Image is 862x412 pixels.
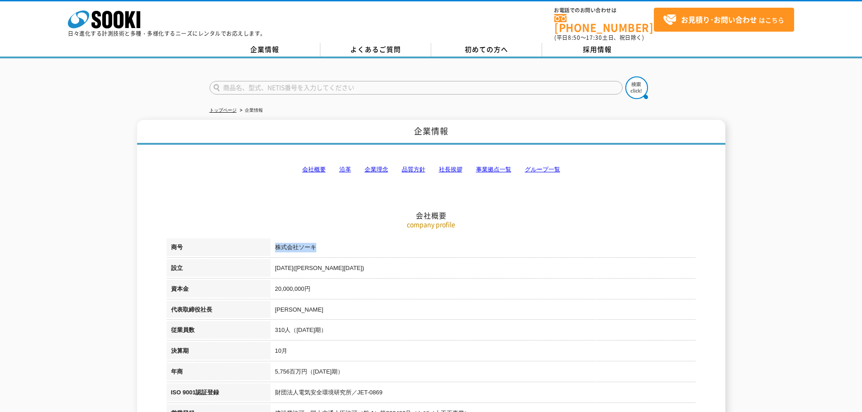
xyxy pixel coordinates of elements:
th: ISO 9001認証登録 [167,384,271,404]
li: 企業情報 [238,106,263,115]
a: 沿革 [339,166,351,173]
a: 事業拠点一覧 [476,166,511,173]
a: 初めての方へ [431,43,542,57]
td: 財団法人電気安全環境研究所／JET-0869 [271,384,696,404]
img: btn_search.png [625,76,648,99]
a: トップページ [210,108,237,113]
a: 会社概要 [302,166,326,173]
th: 設立 [167,259,271,280]
span: 17:30 [586,33,602,42]
span: 8:50 [568,33,581,42]
p: company profile [167,220,696,229]
th: 年商 [167,363,271,384]
input: 商品名、型式、NETIS番号を入力してください [210,81,623,95]
span: (平日 ～ 土日、祝日除く) [554,33,644,42]
td: [DATE]([PERSON_NAME][DATE]) [271,259,696,280]
td: 株式会社ソーキ [271,238,696,259]
a: グループ一覧 [525,166,560,173]
h1: 企業情報 [137,120,725,145]
a: よくあるご質問 [320,43,431,57]
a: 採用情報 [542,43,653,57]
span: はこちら [663,13,784,27]
td: 10月 [271,342,696,363]
td: 310人（[DATE]期） [271,321,696,342]
a: 企業情報 [210,43,320,57]
th: 商号 [167,238,271,259]
td: [PERSON_NAME] [271,301,696,322]
th: 資本金 [167,280,271,301]
a: 企業理念 [365,166,388,173]
strong: お見積り･お問い合わせ [681,14,757,25]
td: 20,000,000円 [271,280,696,301]
th: 決算期 [167,342,271,363]
span: お電話でのお問い合わせは [554,8,654,13]
th: 代表取締役社長 [167,301,271,322]
a: お見積り･お問い合わせはこちら [654,8,794,32]
a: 品質方針 [402,166,425,173]
td: 5,756百万円（[DATE]期） [271,363,696,384]
a: [PHONE_NUMBER] [554,14,654,33]
p: 日々進化する計測技術と多種・多様化するニーズにレンタルでお応えします。 [68,31,266,36]
th: 従業員数 [167,321,271,342]
h2: 会社概要 [167,120,696,220]
span: 初めての方へ [465,44,508,54]
a: 社長挨拶 [439,166,462,173]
